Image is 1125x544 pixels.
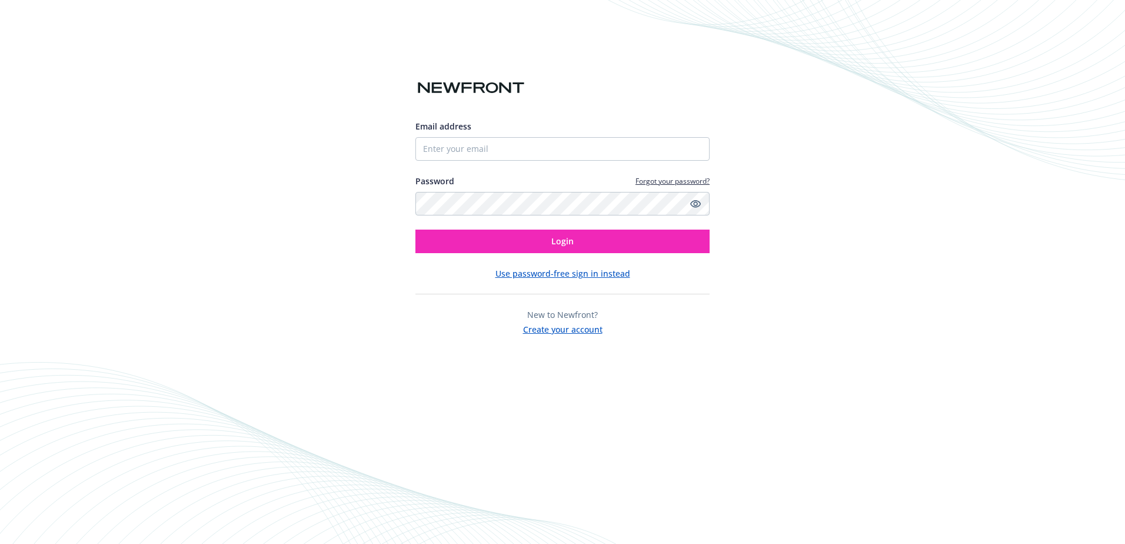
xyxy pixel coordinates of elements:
[523,321,603,336] button: Create your account
[415,175,454,187] label: Password
[415,121,471,132] span: Email address
[415,230,710,253] button: Login
[635,176,710,186] a: Forgot your password?
[527,309,598,320] span: New to Newfront?
[415,137,710,161] input: Enter your email
[415,192,710,215] input: Enter your password
[688,197,703,211] a: Show password
[415,78,527,98] img: Newfront logo
[495,267,630,280] button: Use password-free sign in instead
[551,235,574,247] span: Login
